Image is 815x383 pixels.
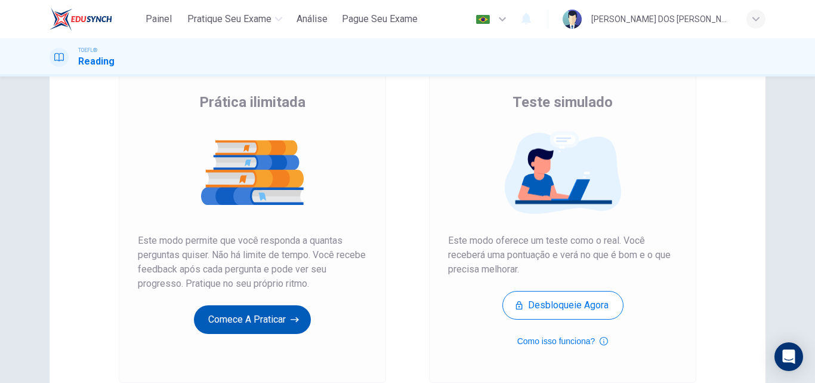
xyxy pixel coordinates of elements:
img: Profile picture [563,10,582,29]
span: Teste simulado [513,93,613,112]
button: Pratique seu exame [183,8,287,30]
img: pt [476,15,490,24]
button: Painel [140,8,178,30]
span: Análise [297,12,328,26]
div: [PERSON_NAME] DOS [PERSON_NAME] [591,12,732,26]
button: Análise [292,8,332,30]
img: EduSynch logo [50,7,112,31]
span: Painel [146,12,172,26]
span: TOEFL® [78,46,97,54]
h1: Reading [78,54,115,69]
a: EduSynch logo [50,7,140,31]
span: Este modo permite que você responda a quantas perguntas quiser. Não há limite de tempo. Você rece... [138,234,367,291]
div: Open Intercom Messenger [774,342,803,371]
button: Comece a praticar [194,305,311,334]
span: Pague Seu Exame [342,12,418,26]
button: Desbloqueie agora [502,291,623,320]
button: Como isso funciona? [517,334,609,348]
span: Pratique seu exame [187,12,271,26]
span: Prática ilimitada [199,93,305,112]
button: Pague Seu Exame [337,8,422,30]
span: Este modo oferece um teste como o real. Você receberá uma pontuação e verá no que é bom e o que p... [448,234,677,277]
